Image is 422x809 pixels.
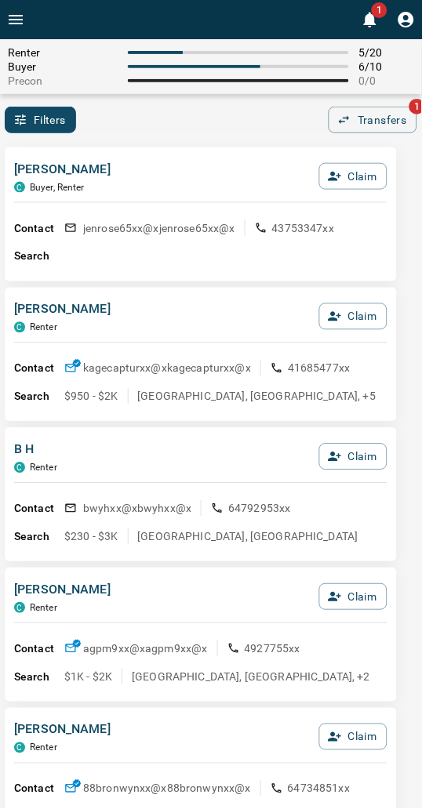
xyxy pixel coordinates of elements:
[272,220,335,236] p: 43753347xx
[14,441,57,459] p: B H
[64,389,118,404] p: $950 - $2K
[30,603,57,614] p: Renter
[83,220,235,236] p: jenrose65xx@x jenrose65xx@x
[228,501,291,517] p: 64792953xx
[14,220,64,237] p: Contact
[358,60,414,73] span: 6 / 10
[5,107,76,133] button: Filters
[8,74,118,87] span: Precon
[30,743,57,754] p: Renter
[358,74,414,87] span: 0 / 0
[14,641,64,658] p: Contact
[83,782,251,797] p: 88bronwynxx@x 88bronwynxx@x
[138,389,377,404] p: [GEOGRAPHIC_DATA], [GEOGRAPHIC_DATA], +5
[319,724,387,751] button: Claim
[319,584,387,611] button: Claim
[14,361,64,377] p: Contact
[358,46,414,59] span: 5 / 20
[14,322,25,333] div: condos.ca
[30,463,57,473] p: Renter
[14,300,111,319] p: [PERSON_NAME]
[14,782,64,798] p: Contact
[14,160,111,179] p: [PERSON_NAME]
[14,669,64,686] p: Search
[30,322,57,333] p: Renter
[14,249,64,265] p: Search
[245,641,300,657] p: 4927755xx
[14,182,25,193] div: condos.ca
[132,669,370,685] p: [GEOGRAPHIC_DATA], [GEOGRAPHIC_DATA], +2
[138,529,358,545] p: [GEOGRAPHIC_DATA], [GEOGRAPHIC_DATA]
[64,529,118,545] p: $230 - $3K
[14,389,64,405] p: Search
[319,303,387,330] button: Claim
[319,444,387,470] button: Claim
[83,361,251,376] p: kagecapturxx@x kagecapturxx@x
[14,721,111,740] p: [PERSON_NAME]
[288,361,351,376] p: 41685477xx
[14,501,64,517] p: Contact
[8,60,118,73] span: Buyer
[30,182,85,193] p: Buyer, Renter
[14,581,111,600] p: [PERSON_NAME]
[14,743,25,754] div: condos.ca
[14,463,25,473] div: condos.ca
[329,107,417,133] button: Transfers
[372,2,387,18] span: 1
[14,603,25,614] div: condos.ca
[64,669,112,685] p: $1K - $2K
[319,163,387,190] button: Claim
[83,641,208,657] p: agpm9xx@x agpm9xx@x
[391,4,422,35] button: Profile
[288,782,351,797] p: 64734851xx
[8,46,118,59] span: Renter
[14,529,64,546] p: Search
[355,4,386,35] button: 1
[83,501,191,517] p: bwyhxx@x bwyhxx@x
